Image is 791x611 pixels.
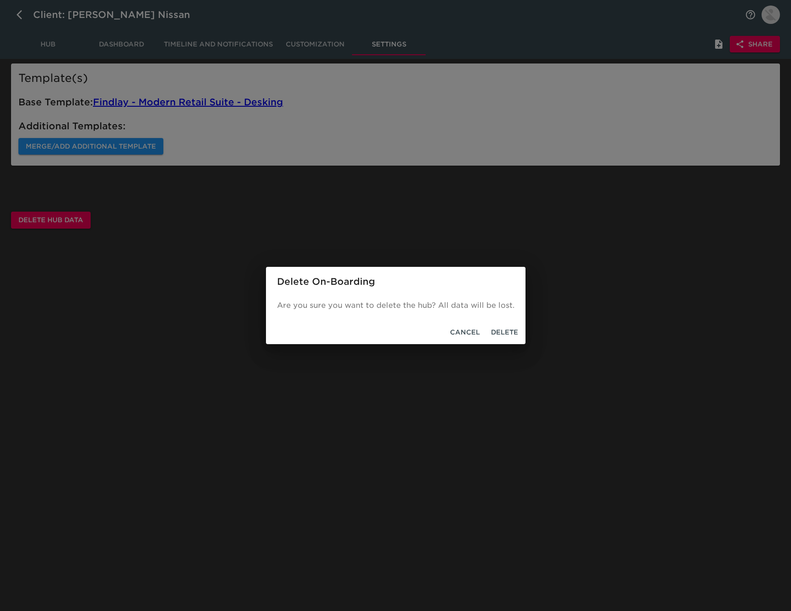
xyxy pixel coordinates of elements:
[491,327,518,338] span: Delete
[277,274,514,289] h2: Delete On-Boarding
[446,324,484,341] button: Cancel
[277,300,514,311] p: Are you sure you want to delete the hub? All data will be lost.
[450,327,480,338] span: Cancel
[487,324,522,341] button: Delete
